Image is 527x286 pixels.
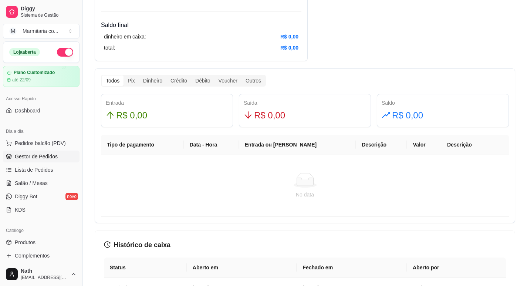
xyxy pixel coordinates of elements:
[407,135,441,155] th: Valor
[15,179,48,187] span: Salão / Mesas
[3,236,80,248] a: Produtos
[3,105,80,117] a: Dashboard
[139,75,166,86] div: Dinheiro
[106,111,115,120] span: arrow-up
[280,33,298,41] article: R$ 0,00
[15,107,40,114] span: Dashboard
[9,27,17,35] span: M
[280,44,298,52] article: R$ 0,00
[21,275,68,280] span: [EMAIL_ADDRESS][DOMAIN_NAME]
[9,48,40,56] div: Loja aberta
[21,268,68,275] span: Nath
[104,44,115,52] article: total:
[104,241,111,248] span: history
[356,135,407,155] th: Descrição
[3,93,80,105] div: Acesso Rápido
[191,75,214,86] div: Débito
[3,177,80,189] a: Salão / Mesas
[15,153,58,160] span: Gestor de Pedidos
[110,191,500,199] div: No data
[254,108,285,122] span: R$ 0,00
[15,206,26,213] span: KDS
[3,250,80,262] a: Complementos
[21,6,77,12] span: Diggy
[3,164,80,176] a: Lista de Pedidos
[15,139,66,147] span: Pedidos balcão (PDV)
[3,204,80,216] a: KDS
[184,135,239,155] th: Data - Hora
[392,108,423,122] span: R$ 0,00
[23,27,58,35] div: Marmitaria co ...
[101,21,301,30] h4: Saldo final
[21,12,77,18] span: Sistema de Gestão
[15,252,50,259] span: Complementos
[3,137,80,149] button: Pedidos balcão (PDV)
[244,111,253,120] span: arrow-down
[244,99,366,107] div: Saída
[239,135,356,155] th: Entrada ou [PERSON_NAME]
[187,258,297,278] th: Aberto em
[15,193,37,200] span: Diggy Bot
[104,258,187,278] th: Status
[3,151,80,162] a: Gestor de Pedidos
[3,3,80,21] a: DiggySistema de Gestão
[106,99,228,107] div: Entrada
[116,108,147,122] span: R$ 0,00
[14,70,55,75] article: Plano Customizado
[241,75,265,86] div: Outros
[102,75,124,86] div: Todos
[3,125,80,137] div: Dia a dia
[297,258,407,278] th: Fechado em
[407,258,506,278] th: Aberto por
[124,75,139,86] div: Pix
[214,75,241,86] div: Voucher
[101,135,184,155] th: Tipo de pagamento
[104,33,146,41] article: dinheiro em caixa:
[166,75,191,86] div: Crédito
[15,166,53,174] span: Lista de Pedidos
[57,48,73,57] button: Alterar Status
[12,77,31,83] article: até 22/09
[382,111,391,120] span: rise
[3,66,80,87] a: Plano Customizadoaté 22/09
[441,135,492,155] th: Descrição
[3,24,80,38] button: Select a team
[3,265,80,283] button: Nath[EMAIL_ADDRESS][DOMAIN_NAME]
[15,239,36,246] span: Produtos
[382,99,504,107] div: Saldo
[3,225,80,236] div: Catálogo
[104,240,506,250] h3: Histórico de caixa
[3,191,80,202] a: Diggy Botnovo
